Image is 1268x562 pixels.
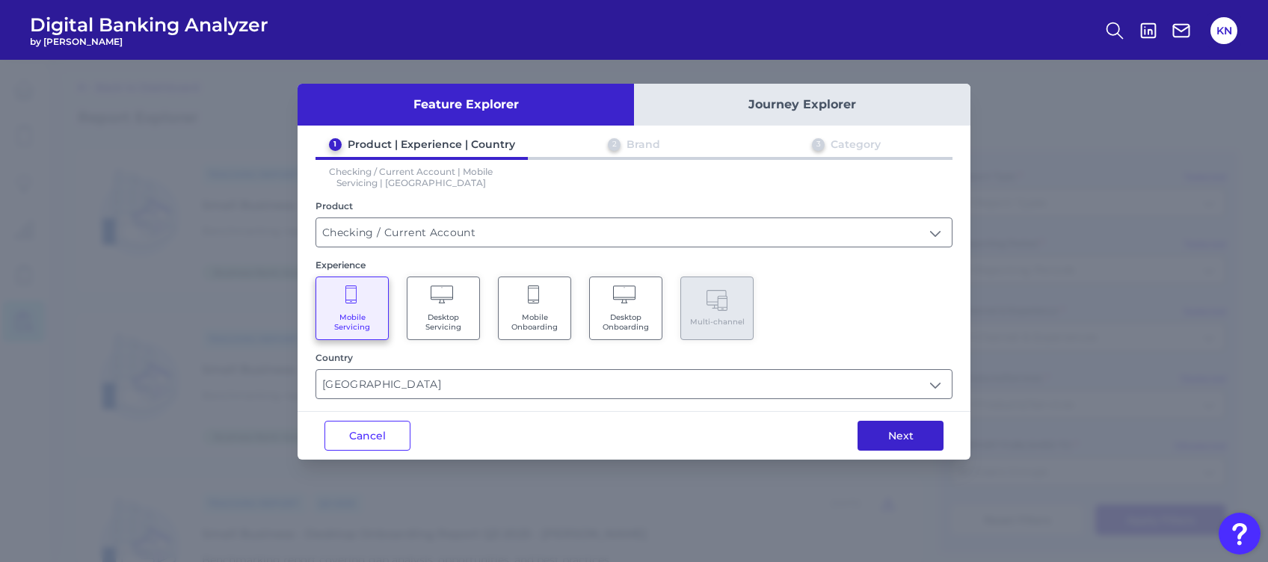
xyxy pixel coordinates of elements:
div: 1 [329,138,342,151]
button: Multi-channel [680,277,754,340]
button: Mobile Servicing [316,277,389,340]
span: Digital Banking Analyzer [30,13,268,36]
div: Country [316,352,952,363]
span: Mobile Onboarding [506,312,563,332]
div: Product | Experience | Country [348,138,515,151]
span: by [PERSON_NAME] [30,36,268,47]
button: KN [1210,17,1237,44]
div: 3 [812,138,825,151]
button: Cancel [324,421,410,451]
span: Desktop Onboarding [597,312,654,332]
span: Multi-channel [690,317,745,327]
button: Feature Explorer [298,84,634,126]
span: Mobile Servicing [324,312,381,332]
div: 2 [608,138,621,151]
button: Next [858,421,944,451]
button: Open Resource Center [1219,513,1261,555]
button: Desktop Servicing [407,277,480,340]
button: Desktop Onboarding [589,277,662,340]
div: Brand [627,138,660,151]
div: Product [316,200,952,211]
div: Category [831,138,881,151]
div: Experience [316,259,952,271]
button: Journey Explorer [634,84,970,126]
button: Mobile Onboarding [498,277,571,340]
p: Checking / Current Account | Mobile Servicing | [GEOGRAPHIC_DATA] [316,166,507,188]
span: Desktop Servicing [415,312,472,332]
